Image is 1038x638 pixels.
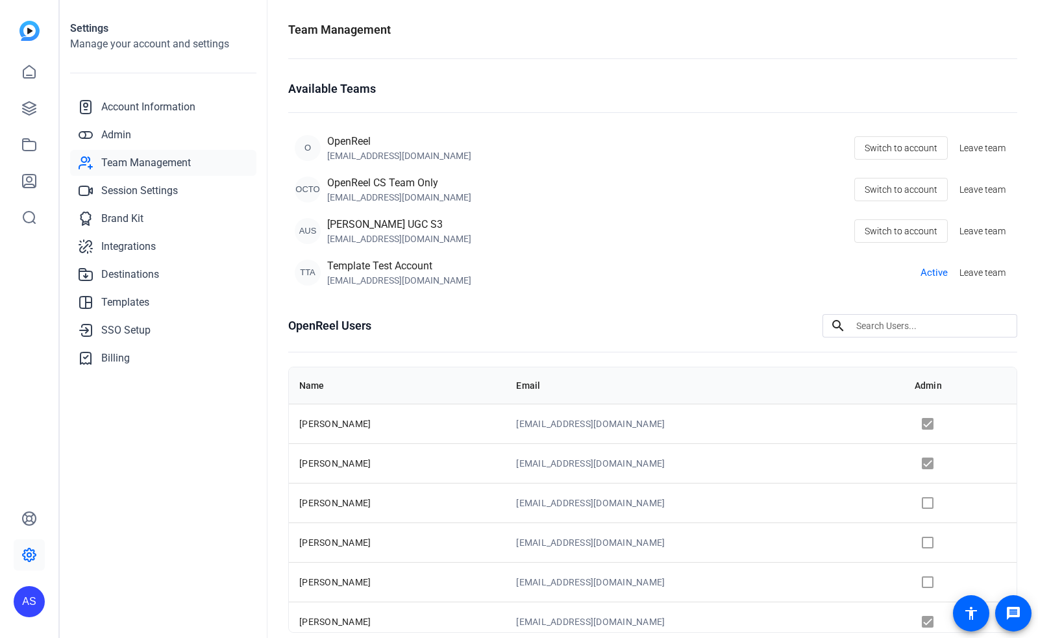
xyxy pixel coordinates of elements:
[506,483,904,522] td: [EMAIL_ADDRESS][DOMAIN_NAME]
[101,239,156,254] span: Integrations
[295,260,321,286] div: TTA
[506,367,904,404] th: Email
[959,183,1006,197] span: Leave team
[822,318,854,334] mat-icon: search
[327,191,471,204] div: [EMAIL_ADDRESS][DOMAIN_NAME]
[101,211,143,227] span: Brand Kit
[70,262,256,288] a: Destinations
[506,443,904,483] td: [EMAIL_ADDRESS][DOMAIN_NAME]
[19,21,40,41] img: blue-gradient.svg
[921,265,948,280] span: Active
[295,218,321,244] div: AUS
[101,295,149,310] span: Templates
[299,498,371,508] span: [PERSON_NAME]
[506,404,904,443] td: [EMAIL_ADDRESS][DOMAIN_NAME]
[70,317,256,343] a: SSO Setup
[70,150,256,176] a: Team Management
[327,134,471,149] div: OpenReel
[289,367,506,404] th: Name
[865,177,937,202] span: Switch to account
[101,155,191,171] span: Team Management
[327,217,471,232] div: [PERSON_NAME] UGC S3
[299,419,371,429] span: [PERSON_NAME]
[327,149,471,162] div: [EMAIL_ADDRESS][DOMAIN_NAME]
[954,178,1011,201] button: Leave team
[70,345,256,371] a: Billing
[299,537,371,548] span: [PERSON_NAME]
[327,258,471,274] div: Template Test Account
[506,522,904,562] td: [EMAIL_ADDRESS][DOMAIN_NAME]
[14,586,45,617] div: AS
[101,99,195,115] span: Account Information
[101,183,178,199] span: Session Settings
[70,289,256,315] a: Templates
[959,225,1006,238] span: Leave team
[70,178,256,204] a: Session Settings
[70,36,256,52] h2: Manage your account and settings
[954,261,1011,284] button: Leave team
[959,141,1006,155] span: Leave team
[1006,606,1021,621] mat-icon: message
[506,562,904,602] td: [EMAIL_ADDRESS][DOMAIN_NAME]
[70,234,256,260] a: Integrations
[295,135,321,161] div: O
[954,219,1011,243] button: Leave team
[101,267,159,282] span: Destinations
[854,136,948,160] button: Switch to account
[327,274,471,287] div: [EMAIL_ADDRESS][DOMAIN_NAME]
[959,266,1006,280] span: Leave team
[70,21,256,36] h1: Settings
[963,606,979,621] mat-icon: accessibility
[299,617,371,627] span: [PERSON_NAME]
[954,136,1011,160] button: Leave team
[904,367,1017,404] th: Admin
[865,136,937,160] span: Switch to account
[101,350,130,366] span: Billing
[101,323,151,338] span: SSO Setup
[70,122,256,148] a: Admin
[101,127,131,143] span: Admin
[856,318,1007,334] input: Search Users...
[327,175,471,191] div: OpenReel CS Team Only
[295,177,321,202] div: OCTO
[299,577,371,587] span: [PERSON_NAME]
[288,80,376,98] h1: Available Teams
[854,219,948,243] button: Switch to account
[288,21,391,39] h1: Team Management
[327,232,471,245] div: [EMAIL_ADDRESS][DOMAIN_NAME]
[288,317,371,335] h1: OpenReel Users
[70,94,256,120] a: Account Information
[299,458,371,469] span: [PERSON_NAME]
[854,178,948,201] button: Switch to account
[865,219,937,243] span: Switch to account
[70,206,256,232] a: Brand Kit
